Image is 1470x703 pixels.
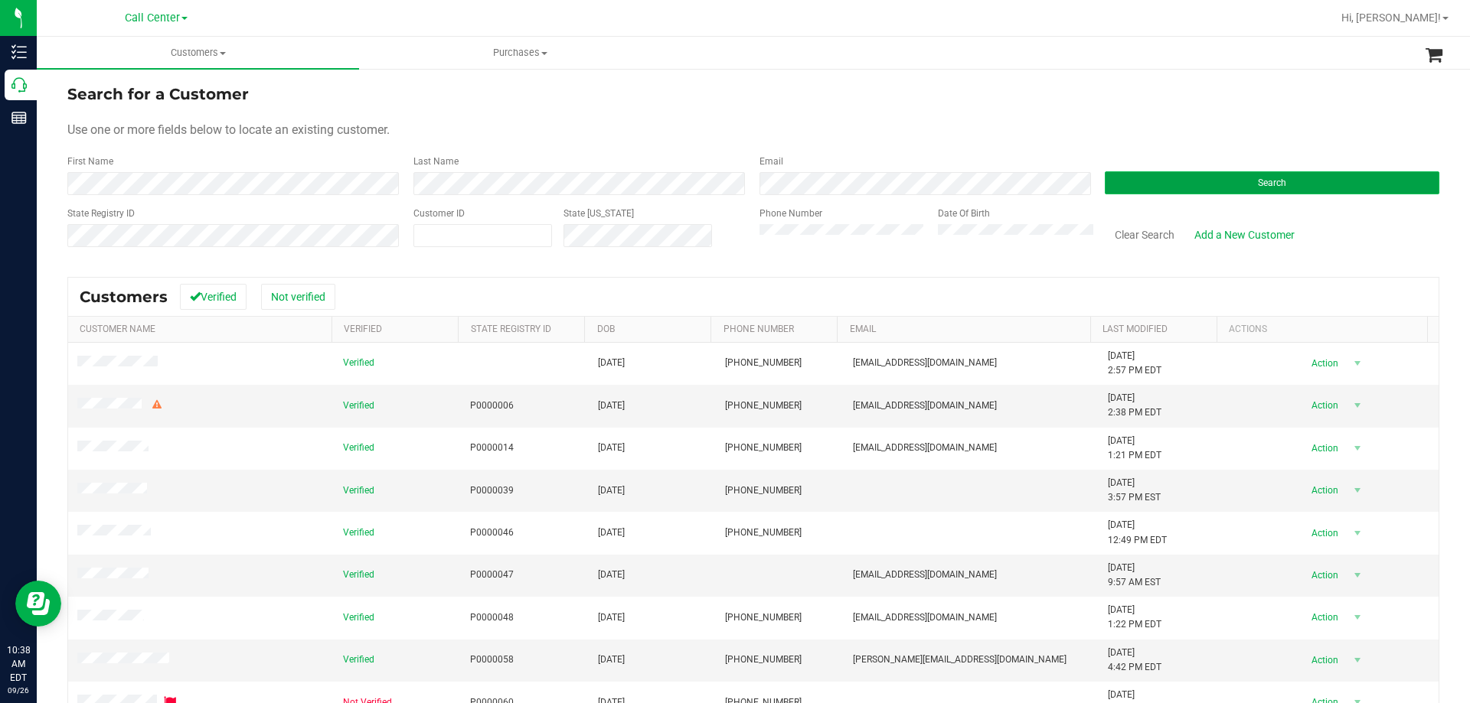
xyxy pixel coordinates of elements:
[343,483,374,498] span: Verified
[853,356,997,370] span: [EMAIL_ADDRESS][DOMAIN_NAME]
[1298,438,1347,459] span: Action
[1105,222,1184,248] button: Clear Search
[853,399,997,413] span: [EMAIL_ADDRESS][DOMAIN_NAME]
[598,653,625,667] span: [DATE]
[413,155,459,168] label: Last Name
[1347,607,1367,628] span: select
[1108,646,1161,675] span: [DATE] 4:42 PM EDT
[1108,391,1161,420] span: [DATE] 2:38 PM EDT
[471,324,551,334] a: State Registry Id
[853,653,1067,667] span: [PERSON_NAME][EMAIL_ADDRESS][DOMAIN_NAME]
[261,284,335,310] button: Not verified
[850,324,876,334] a: Email
[725,526,802,540] span: [PHONE_NUMBER]
[15,581,61,627] iframe: Resource center
[1347,353,1367,374] span: select
[80,324,155,334] a: Customer Name
[470,399,514,413] span: P0000006
[11,77,27,93] inline-svg: Call Center
[598,610,625,625] span: [DATE]
[1108,349,1161,378] span: [DATE] 2:57 PM EDT
[1298,522,1347,544] span: Action
[470,610,514,625] span: P0000048
[1108,603,1161,632] span: [DATE] 1:22 PM EDT
[1347,438,1367,459] span: select
[413,207,465,220] label: Customer ID
[67,85,249,103] span: Search for a Customer
[343,399,374,413] span: Verified
[598,526,625,540] span: [DATE]
[1298,607,1347,628] span: Action
[1108,561,1161,590] span: [DATE] 9:57 AM EST
[563,207,634,220] label: State [US_STATE]
[725,483,802,498] span: [PHONE_NUMBER]
[343,526,374,540] span: Verified
[1108,476,1161,505] span: [DATE] 3:57 PM EST
[724,324,794,334] a: Phone Number
[37,46,359,60] span: Customers
[1102,324,1168,334] a: Last Modified
[598,483,625,498] span: [DATE]
[150,398,164,412] div: Warning - Level 2
[759,155,783,168] label: Email
[725,356,802,370] span: [PHONE_NUMBER]
[598,568,625,582] span: [DATE]
[80,288,168,306] span: Customers
[67,207,135,220] label: State Registry ID
[1258,177,1286,188] span: Search
[11,44,27,60] inline-svg: Inventory
[470,526,514,540] span: P0000046
[1108,434,1161,463] span: [DATE] 1:21 PM EDT
[725,399,802,413] span: [PHONE_NUMBER]
[853,441,997,455] span: [EMAIL_ADDRESS][DOMAIN_NAME]
[7,685,30,696] p: 09/26
[7,643,30,685] p: 10:38 AM EDT
[1298,565,1347,586] span: Action
[725,441,802,455] span: [PHONE_NUMBER]
[725,610,802,625] span: [PHONE_NUMBER]
[598,399,625,413] span: [DATE]
[1347,395,1367,416] span: select
[1347,522,1367,544] span: select
[343,610,374,625] span: Verified
[67,122,390,137] span: Use one or more fields below to locate an existing customer.
[37,37,359,69] a: Customers
[470,441,514,455] span: P0000014
[343,356,374,370] span: Verified
[470,483,514,498] span: P0000039
[360,46,681,60] span: Purchases
[125,11,180,24] span: Call Center
[1298,480,1347,501] span: Action
[759,207,822,220] label: Phone Number
[11,110,27,125] inline-svg: Reports
[598,441,625,455] span: [DATE]
[597,324,615,334] a: DOB
[598,356,625,370] span: [DATE]
[1298,649,1347,671] span: Action
[470,653,514,667] span: P0000058
[1347,649,1367,671] span: select
[1229,324,1422,334] div: Actions
[359,37,681,69] a: Purchases
[1298,395,1347,416] span: Action
[180,284,247,310] button: Verified
[343,653,374,667] span: Verified
[470,568,514,582] span: P0000047
[1347,480,1367,501] span: select
[853,568,997,582] span: [EMAIL_ADDRESS][DOMAIN_NAME]
[343,441,374,455] span: Verified
[1347,565,1367,586] span: select
[853,610,997,625] span: [EMAIL_ADDRESS][DOMAIN_NAME]
[67,155,113,168] label: First Name
[1184,222,1305,248] a: Add a New Customer
[1341,11,1441,24] span: Hi, [PERSON_NAME]!
[1105,171,1439,194] button: Search
[344,324,382,334] a: Verified
[343,568,374,582] span: Verified
[1298,353,1347,374] span: Action
[725,653,802,667] span: [PHONE_NUMBER]
[1108,518,1167,547] span: [DATE] 12:49 PM EDT
[938,207,990,220] label: Date Of Birth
